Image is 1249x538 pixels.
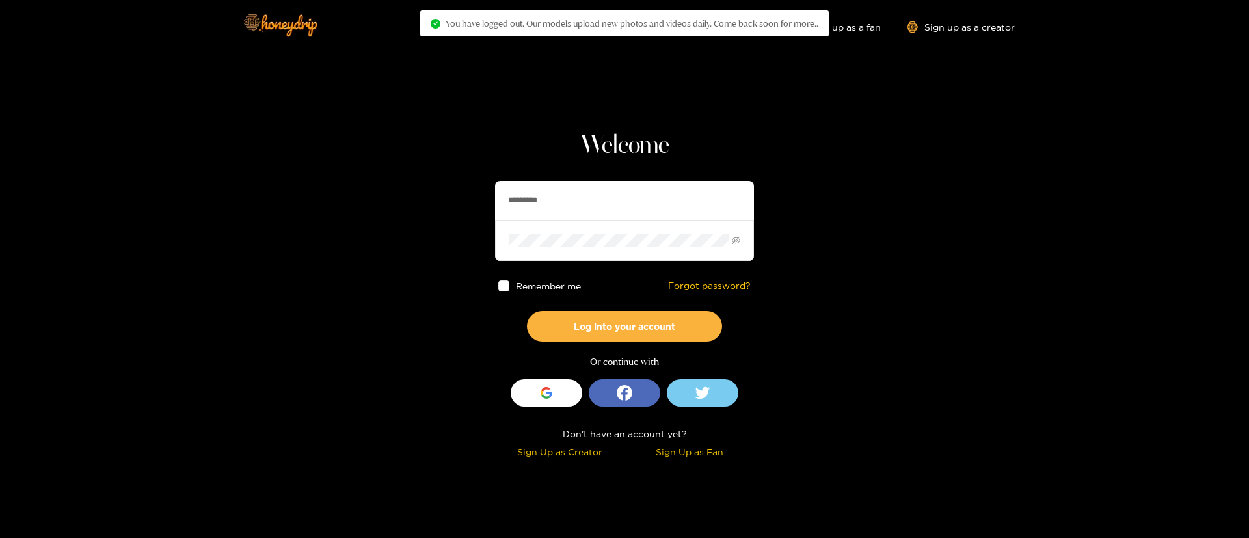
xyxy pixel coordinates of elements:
span: eye-invisible [732,236,740,245]
button: Log into your account [527,311,722,342]
div: Sign Up as Creator [498,444,621,459]
h1: Welcome [495,130,754,161]
a: Forgot password? [668,280,751,291]
span: You have logged out. Our models upload new photos and videos daily. Come back soon for more.. [446,18,818,29]
div: Don't have an account yet? [495,426,754,441]
div: Or continue with [495,355,754,370]
a: Sign up as a fan [792,21,881,33]
a: Sign up as a creator [907,21,1015,33]
span: check-circle [431,19,440,29]
div: Sign Up as Fan [628,444,751,459]
span: Remember me [516,281,581,291]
